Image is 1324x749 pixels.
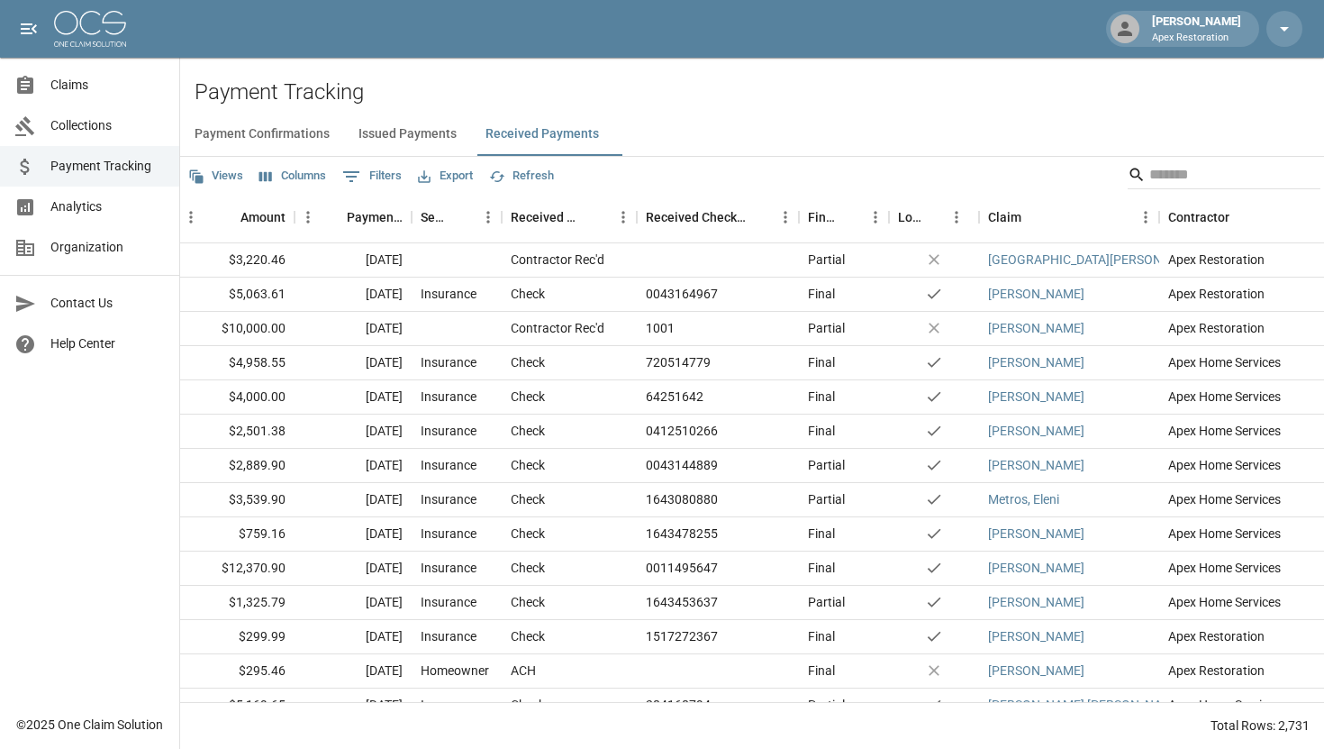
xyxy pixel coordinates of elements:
div: [DATE] [295,552,412,586]
div: $3,220.46 [177,243,295,278]
div: $759.16 [177,517,295,552]
div: 64251642 [646,388,703,406]
button: Received Payments [471,113,613,156]
div: 0412510266 [646,422,718,440]
div: dynamic tabs [180,113,1324,156]
button: Menu [862,204,889,231]
div: $295.46 [177,654,295,689]
div: Received Check Number [637,192,799,242]
div: © 2025 One Claim Solution [16,716,163,734]
div: Contractor Rec'd [511,319,604,337]
div: Final [808,285,835,303]
button: Refresh [485,162,558,190]
div: Lockbox [889,192,979,242]
button: Issued Payments [344,113,471,156]
span: Contact Us [50,294,165,313]
button: Payment Confirmations [180,113,344,156]
div: Amount [177,192,295,242]
div: [DATE] [295,654,412,689]
button: Menu [177,204,204,231]
div: 0043164967 [646,285,718,303]
a: [PERSON_NAME] [988,353,1084,371]
span: Claims [50,76,165,95]
button: Menu [943,204,970,231]
button: Sort [1021,205,1047,230]
div: Payment Date [347,192,403,242]
button: Sort [837,205,862,230]
div: 1643080880 [646,490,718,508]
div: [DATE] [295,689,412,723]
button: Menu [1132,204,1159,231]
div: [DATE] [295,380,412,415]
div: [DATE] [295,415,412,449]
button: Sort [322,205,347,230]
div: 1517272367 [646,627,718,645]
div: Insurance [421,285,476,303]
div: Contractor [1168,192,1229,242]
div: $1,325.79 [177,586,295,620]
div: Check [511,422,545,440]
div: $4,958.55 [177,346,295,380]
div: Insurance [421,525,476,543]
div: Check [511,456,545,474]
span: Help Center [50,334,165,353]
div: [DATE] [295,312,412,346]
button: Export [413,162,477,190]
div: 1643453637 [646,593,718,611]
span: Collections [50,116,165,135]
div: $5,063.61 [177,278,295,312]
div: 1001 [646,319,675,337]
a: [PERSON_NAME] [PERSON_NAME] [988,696,1183,714]
a: [PERSON_NAME] [988,662,1084,680]
div: Insurance [421,388,476,406]
div: Check [511,696,545,714]
div: 720514779 [646,353,711,371]
div: Check [511,490,545,508]
a: [PERSON_NAME] [988,593,1084,611]
button: Menu [772,204,799,231]
div: [DATE] [295,449,412,483]
span: Payment Tracking [50,157,165,176]
div: [DATE] [295,278,412,312]
div: Insurance [421,456,476,474]
div: Claim [988,192,1021,242]
p: Apex Restoration [1152,31,1241,46]
span: Organization [50,238,165,257]
button: Show filters [338,162,406,191]
div: Insurance [421,422,476,440]
a: [PERSON_NAME] [988,627,1084,645]
div: Received Check Number [646,192,747,242]
div: $10,000.00 [177,312,295,346]
div: Partial [808,593,845,611]
div: Partial [808,319,845,337]
div: Contractor Rec'd [511,251,604,269]
div: Final [808,422,835,440]
button: Menu [295,204,322,231]
div: $12,370.90 [177,552,295,586]
div: ACH [511,662,536,680]
div: Final [808,559,835,577]
div: Partial [808,456,845,474]
div: [DATE] [295,483,412,517]
div: [DATE] [295,586,412,620]
div: [DATE] [295,517,412,552]
button: Sort [747,205,772,230]
img: ocs-logo-white-transparent.png [54,11,126,47]
div: Check [511,388,545,406]
div: Final [808,627,835,645]
div: Final [808,353,835,371]
div: Final [808,525,835,543]
div: Received Method [511,192,585,242]
div: Check [511,525,545,543]
div: [DATE] [295,243,412,278]
div: 0011495647 [646,559,718,577]
div: Final/Partial [808,192,837,242]
div: Insurance [421,490,476,508]
a: [PERSON_NAME] [988,559,1084,577]
div: [DATE] [295,620,412,654]
span: Analytics [50,197,165,216]
div: $2,889.90 [177,449,295,483]
a: [PERSON_NAME] [988,422,1084,440]
div: $299.99 [177,620,295,654]
div: Received Method [502,192,637,242]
